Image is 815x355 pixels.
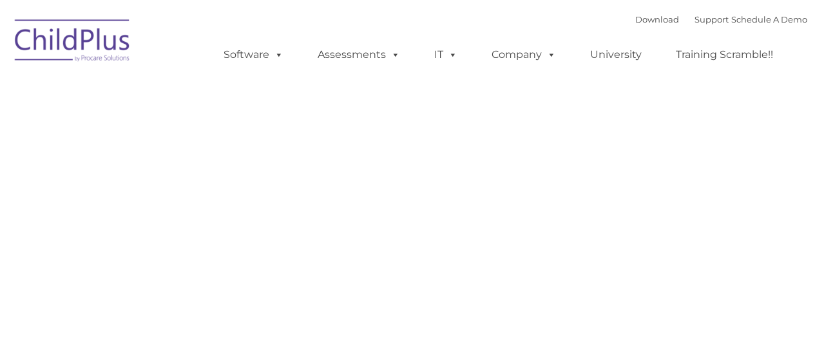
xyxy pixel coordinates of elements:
[663,42,786,68] a: Training Scramble!!
[305,42,413,68] a: Assessments
[731,14,807,24] a: Schedule A Demo
[479,42,569,68] a: Company
[635,14,679,24] a: Download
[577,42,655,68] a: University
[635,14,807,24] font: |
[421,42,470,68] a: IT
[695,14,729,24] a: Support
[211,42,296,68] a: Software
[8,10,137,75] img: ChildPlus by Procare Solutions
